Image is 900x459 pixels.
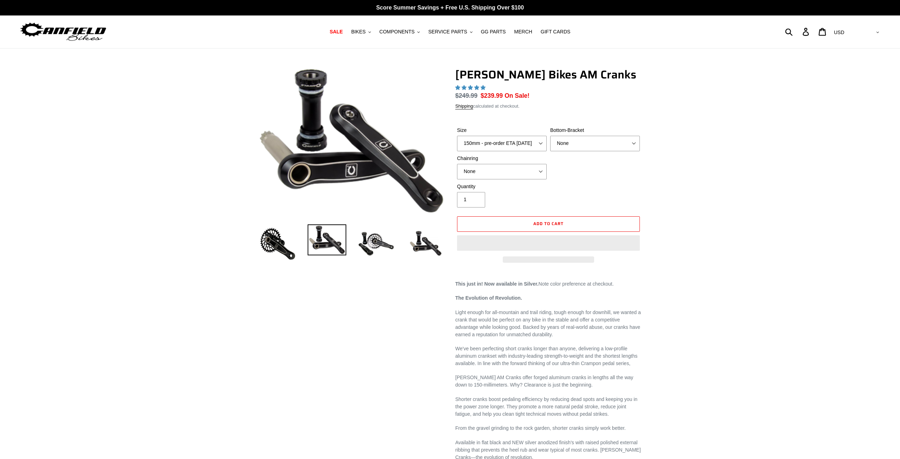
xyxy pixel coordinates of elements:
[379,29,414,35] span: COMPONENTS
[455,68,642,81] h1: [PERSON_NAME] Bikes AM Cranks
[514,29,532,35] span: MERCH
[260,69,443,212] img: Canfield Cranks
[455,425,642,432] p: From the gravel grinding to the rock garden, shorter cranks simply work better.
[541,29,571,35] span: GIFT CARDS
[425,27,476,37] button: SERVICE PARTS
[455,92,477,99] s: $249.99
[406,224,445,263] img: Load image into Gallery viewer, CANFIELD-AM_DH-CRANKS
[477,27,509,37] a: GG PARTS
[455,374,642,389] p: [PERSON_NAME] AM Cranks offer forged aluminum cranks in lengths all the way down to 150-millimete...
[376,27,423,37] button: COMPONENTS
[789,24,807,39] input: Search
[351,29,366,35] span: BIKES
[19,21,107,43] img: Canfield Bikes
[533,220,564,227] span: Add to cart
[455,295,522,301] strong: The Evolution of Revolution.
[481,92,503,99] span: $239.99
[455,345,642,367] p: We've been perfecting short cranks longer than anyone, delivering a low-profile aluminum crankset...
[481,29,506,35] span: GG PARTS
[348,27,374,37] button: BIKES
[455,280,642,288] p: Note color preference at checkout.
[455,396,642,418] p: Shorter cranks boost pedaling efficiency by reducing dead spots and keeping you in the power zone...
[308,224,346,255] img: Load image into Gallery viewer, Canfield Cranks
[258,224,297,263] img: Load image into Gallery viewer, Canfield Bikes AM Cranks
[428,29,467,35] span: SERVICE PARTS
[537,27,574,37] a: GIFT CARDS
[550,127,640,134] label: Bottom-Bracket
[504,91,529,100] span: On Sale!
[457,183,547,190] label: Quantity
[455,103,473,109] a: Shipping
[455,103,642,110] div: calculated at checkout.
[455,309,642,338] p: Light enough for all-mountain and trail riding, tough enough for downhill, we wanted a crank that...
[357,224,396,263] img: Load image into Gallery viewer, Canfield Bikes AM Cranks
[330,29,343,35] span: SALE
[455,85,487,90] span: 4.97 stars
[326,27,346,37] a: SALE
[455,281,539,287] strong: This just in! Now available in Silver.
[511,27,536,37] a: MERCH
[457,127,547,134] label: Size
[457,216,640,232] button: Add to cart
[457,155,547,162] label: Chainring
